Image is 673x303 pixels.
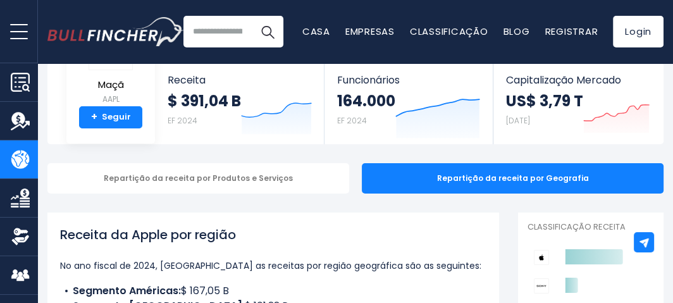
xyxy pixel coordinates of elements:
a: Receita $ 391,04 B EF 2024 [155,63,324,144]
small: [DATE] [506,115,530,126]
a: Go to homepage [47,17,183,46]
strong: $ 391,04 B [168,91,241,111]
a: Classificação [410,25,488,38]
a: Capitalização Mercado US$ 3,79 T [DATE] [493,63,662,144]
a: +Seguir [79,106,142,129]
a: Funcionários 164.000 EF 2024 [324,63,493,144]
a: Maçã AAPL [88,27,133,106]
div: Repartição da receita por Geografia [362,163,664,194]
a: Blog [503,25,530,38]
b: Segmento Américas: [73,283,181,298]
span: Receita [168,74,312,86]
span: Capitalização Mercado [506,74,650,86]
div: Repartição da receita por Produtos e Serviços [47,163,349,194]
a: Login [613,16,664,47]
p: Classificação Receita [528,222,654,233]
span: Funcionários [337,74,480,86]
li: $ 167,05 B [60,283,486,299]
strong: US$ 3,79 T [506,91,583,111]
img: Ownership [11,227,30,246]
strong: 164.000 [337,91,395,111]
a: Casa [302,25,330,38]
small: AAPL [89,94,133,105]
button: Search [252,16,283,47]
h1: Receita da Apple por região [60,225,486,244]
span: Maçã [89,80,133,90]
img: Sony Group Corporation competitors logo [534,278,549,294]
a: Registrar [545,25,598,38]
a: Empresas [345,25,395,38]
small: EF 2024 [168,115,197,126]
p: No ano fiscal de 2024, [GEOGRAPHIC_DATA] as receitas por região geográfica são as seguintes: [60,258,486,273]
img: Bullfincher logo [47,17,184,46]
small: EF 2024 [337,115,367,126]
strong: + [91,111,97,123]
img: Apple competitors logo [534,250,549,265]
